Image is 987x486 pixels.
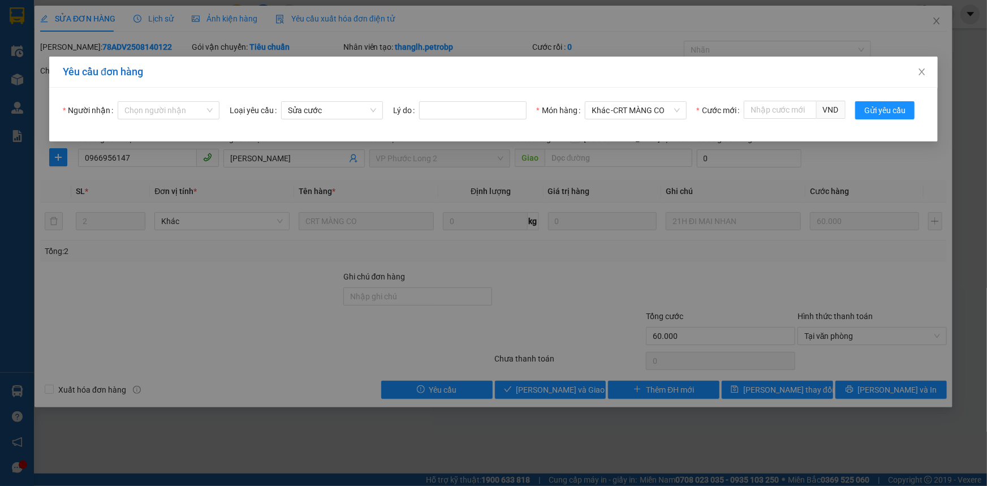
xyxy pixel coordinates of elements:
[537,101,585,119] label: Món hàng
[10,11,27,23] span: Gửi:
[88,37,165,50] div: VIỆT
[817,101,846,119] span: VND
[906,57,938,88] button: Close
[88,11,115,23] span: Nhận:
[88,10,165,37] div: VP Quận 5
[63,101,118,119] label: Người nhận
[63,66,924,78] div: Yêu cầu đơn hàng
[419,101,527,119] input: Lý do
[592,102,680,119] span: Khác
[744,101,817,119] input: Cước mới
[917,67,926,76] span: close
[230,101,281,119] label: Loại yêu cầu
[10,10,80,50] div: VP Phước Long 2
[125,102,205,119] input: Người nhận
[393,101,419,119] label: Lý do
[611,106,665,115] span: - CRT MÀNG CO
[856,101,915,119] button: Gửi yêu cầu
[10,50,80,64] div: chú ĐỀ
[697,101,744,119] label: Cước mới
[288,102,376,119] span: Sửa cước
[865,104,906,117] span: Gửi yêu cầu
